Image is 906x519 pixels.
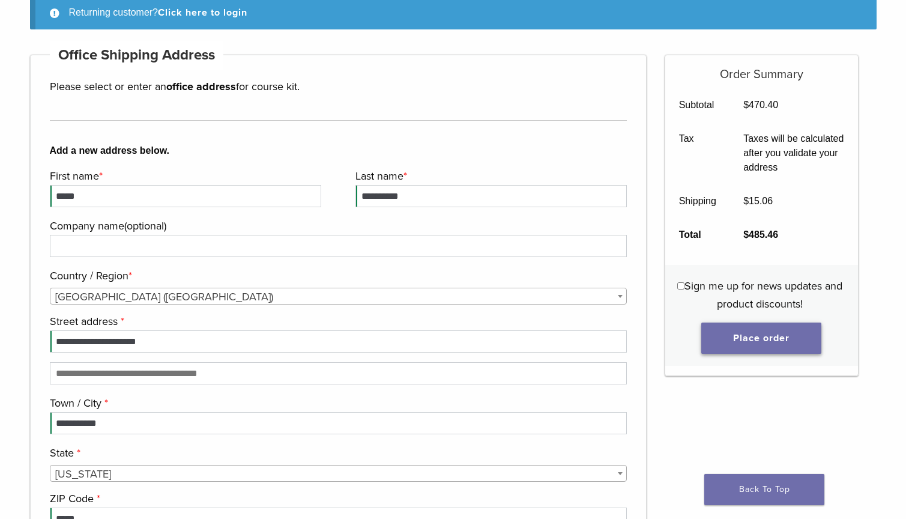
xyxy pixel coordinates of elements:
th: Shipping [665,184,730,218]
b: Add a new address below. [50,144,627,158]
a: Back To Top [704,474,824,505]
bdi: 470.40 [743,100,778,110]
strong: office address [166,80,236,93]
a: Click here to login [158,7,247,19]
th: Tax [665,122,730,184]
span: Sign me up for news updates and product discounts! [684,279,842,311]
span: State [50,465,627,482]
button: Place order [701,323,821,354]
label: Last name [355,167,624,185]
span: United States (US) [50,288,627,305]
span: $ [743,229,749,240]
h4: Office Shipping Address [50,41,224,70]
label: ZIP Code [50,490,624,508]
th: Total [665,218,730,252]
bdi: 485.46 [743,229,778,240]
label: Country / Region [50,267,624,285]
span: $ [743,196,749,206]
input: Sign me up for news updates and product discounts! [677,282,684,290]
label: First name [50,167,318,185]
label: Company name [50,217,624,235]
label: Town / City [50,394,624,412]
label: State [50,444,624,462]
span: $ [743,100,749,110]
bdi: 15.06 [743,196,773,206]
span: Texas [50,466,627,482]
th: Subtotal [665,88,730,122]
h5: Order Summary [665,55,858,82]
span: Country / Region [50,288,627,305]
p: Please select or enter an for course kit. [50,77,627,96]
td: Taxes will be calculated after you validate your address [730,122,858,184]
span: (optional) [124,219,166,232]
label: Street address [50,312,624,330]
